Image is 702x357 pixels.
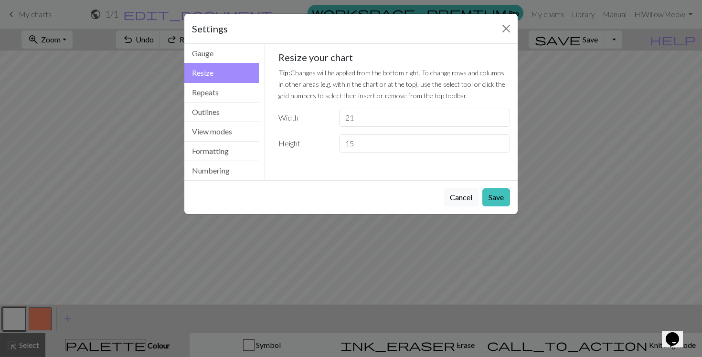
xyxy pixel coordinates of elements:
button: Resize [184,63,259,83]
label: Width [273,109,333,127]
iframe: chat widget [662,319,692,347]
button: Close [499,21,514,36]
button: Gauge [184,44,259,63]
button: Outlines [184,102,259,122]
button: Numbering [184,161,259,180]
button: View modes [184,122,259,142]
h5: Settings [192,21,228,36]
label: Height [273,134,333,153]
button: Formatting [184,142,259,161]
h5: Resize your chart [278,51,511,63]
strong: Tip: [278,69,290,77]
button: Cancel [444,188,479,206]
small: Changes will be applied from the bottom right. To change rows and columns in other areas (e.g. wi... [278,69,505,100]
button: Save [482,188,510,206]
button: Repeats [184,83,259,102]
